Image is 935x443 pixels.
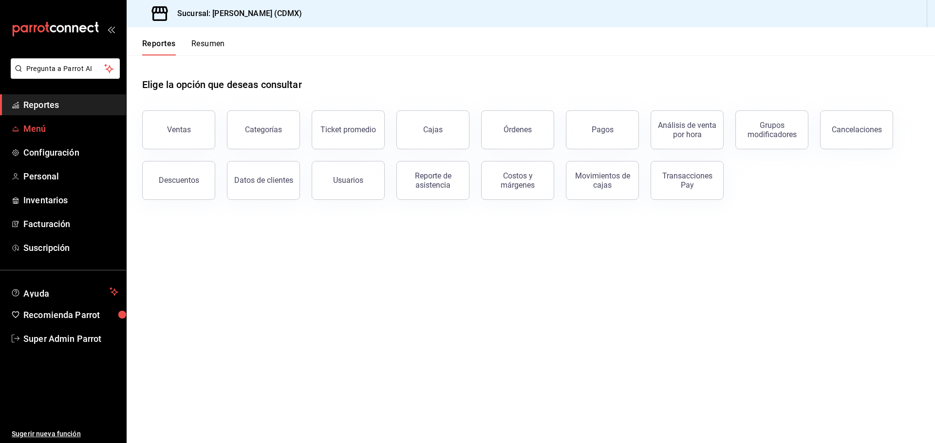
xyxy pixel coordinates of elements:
div: Ticket promedio [320,125,376,134]
button: Ventas [142,110,215,149]
button: Costos y márgenes [481,161,554,200]
button: Transacciones Pay [651,161,724,200]
div: Cajas [423,125,443,134]
span: Suscripción [23,241,118,254]
button: Ticket promedio [312,110,385,149]
div: Órdenes [504,125,532,134]
span: Configuración [23,146,118,159]
div: Grupos modificadores [742,121,802,139]
span: Inventarios [23,194,118,207]
div: Categorías [245,125,282,134]
div: Ventas [167,125,191,134]
span: Super Admin Parrot [23,332,118,345]
button: Grupos modificadores [735,110,808,149]
button: Análisis de venta por hora [651,110,724,149]
button: Cancelaciones [820,110,893,149]
div: Descuentos [159,176,199,185]
button: open_drawer_menu [107,25,115,33]
h3: Sucursal: [PERSON_NAME] (CDMX) [169,8,302,19]
div: Datos de clientes [234,176,293,185]
button: Pregunta a Parrot AI [11,58,120,79]
div: Movimientos de cajas [572,171,633,190]
button: Usuarios [312,161,385,200]
div: Transacciones Pay [657,171,717,190]
span: Recomienda Parrot [23,308,118,321]
div: Pagos [592,125,614,134]
button: Movimientos de cajas [566,161,639,200]
span: Menú [23,122,118,135]
div: Reporte de asistencia [403,171,463,190]
button: Reporte de asistencia [396,161,469,200]
div: Análisis de venta por hora [657,121,717,139]
div: Usuarios [333,176,363,185]
a: Pregunta a Parrot AI [7,71,120,81]
span: Reportes [23,98,118,111]
span: Personal [23,170,118,183]
button: Cajas [396,110,469,149]
button: Órdenes [481,110,554,149]
span: Facturación [23,217,118,230]
button: Datos de clientes [227,161,300,200]
span: Pregunta a Parrot AI [26,64,105,74]
button: Descuentos [142,161,215,200]
button: Categorías [227,110,300,149]
button: Pagos [566,110,639,149]
span: Sugerir nueva función [12,429,118,439]
div: Cancelaciones [832,125,882,134]
div: navigation tabs [142,39,225,55]
button: Reportes [142,39,176,55]
span: Ayuda [23,286,106,298]
div: Costos y márgenes [487,171,548,190]
button: Resumen [191,39,225,55]
h1: Elige la opción que deseas consultar [142,77,302,92]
